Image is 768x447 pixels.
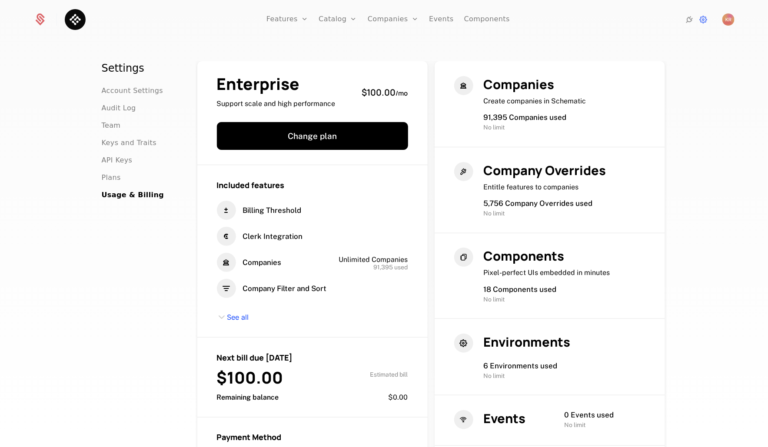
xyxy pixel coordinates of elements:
[217,76,336,92] span: Enterprise
[243,258,282,268] span: Companies
[102,120,121,131] a: Team
[243,284,327,294] span: Company Filter and Sort
[484,124,505,131] span: No limit
[454,410,473,429] i: signal
[698,14,708,25] a: Settings
[484,113,567,122] span: 91,395 Companies used
[65,9,86,30] img: Airia
[484,76,555,93] span: Companies
[362,86,396,98] span: $100.00
[243,232,303,242] span: Clerk Integration
[454,76,473,95] i: bank
[217,352,408,363] span: Next bill due [DATE]
[102,103,136,113] a: Audit Log
[396,89,408,98] sub: / mo
[217,279,236,298] i: filter
[454,248,473,267] i: chips
[374,264,408,270] span: 91,395 used
[484,97,586,105] span: Create companies in Schematic
[484,296,505,303] span: No limit
[102,155,133,166] a: API Keys
[217,370,283,386] span: $100.00
[722,13,735,26] button: Open user button
[684,14,695,25] a: Integrations
[217,253,236,272] i: bank
[454,162,473,181] i: hammer
[722,13,735,26] img: Katrina Reddy
[564,411,614,419] span: 0 Events used
[339,255,408,264] span: Unlimited Companies
[217,122,408,150] button: Change plan
[217,201,236,220] i: plus-minus
[484,285,557,294] span: 18 Components used
[454,334,473,353] i: cog
[217,393,279,402] span: Remaining balance
[484,268,610,277] span: Pixel-perfect UIs embedded in minutes
[102,86,163,96] a: Account Settings
[484,183,579,191] span: Entitle features to companies
[217,99,336,109] span: Support scale and high performance
[484,210,505,217] span: No limit
[564,421,585,428] span: No limit
[217,227,236,246] i: clerk
[484,199,593,208] span: 5,756 Company Overrides used
[217,432,282,442] span: Payment Method
[484,333,571,351] span: Environments
[217,312,227,322] i: chevron-down
[389,393,408,402] span: $0.00
[370,371,408,378] span: Estimated bill
[102,138,156,148] a: Keys and Traits
[484,361,558,370] span: 6 Environments used
[227,313,249,322] span: See all
[102,61,175,200] nav: Main
[102,190,164,200] a: Usage & Billing
[484,162,606,179] span: Company Overrides
[102,61,175,75] h1: Settings
[102,172,121,183] a: Plans
[484,247,565,265] span: Components
[484,372,505,379] span: No limit
[484,410,526,427] span: Events
[243,205,302,215] span: Billing Threshold
[217,180,285,190] span: Included features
